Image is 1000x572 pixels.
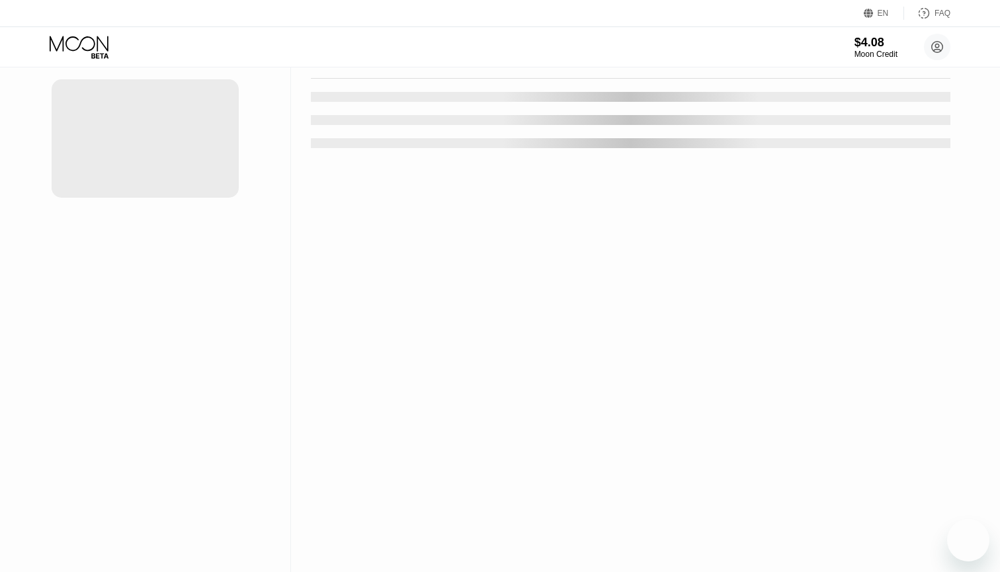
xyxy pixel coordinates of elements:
div: EN [878,9,889,18]
div: EN [864,7,904,20]
iframe: Button to launch messaging window [947,519,989,561]
div: FAQ [935,9,950,18]
div: $4.08Moon Credit [854,36,897,59]
div: FAQ [904,7,950,20]
div: $4.08 [854,36,897,50]
div: Moon Credit [854,50,897,59]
